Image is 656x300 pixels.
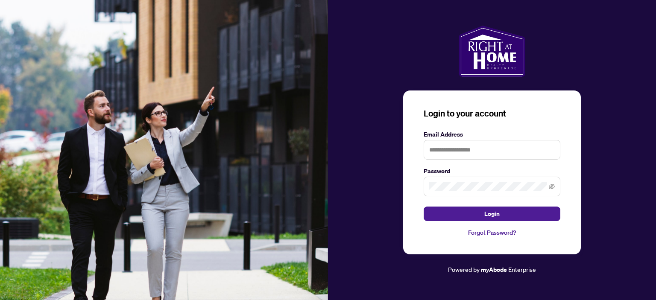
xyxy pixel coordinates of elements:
span: Enterprise [508,265,536,273]
a: myAbode [481,265,507,274]
h3: Login to your account [424,108,560,119]
span: eye-invisible [549,183,555,189]
span: Login [484,207,500,221]
img: ma-logo [459,26,525,77]
a: Forgot Password? [424,228,560,237]
button: Login [424,207,560,221]
label: Password [424,166,560,176]
label: Email Address [424,130,560,139]
span: Powered by [448,265,480,273]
